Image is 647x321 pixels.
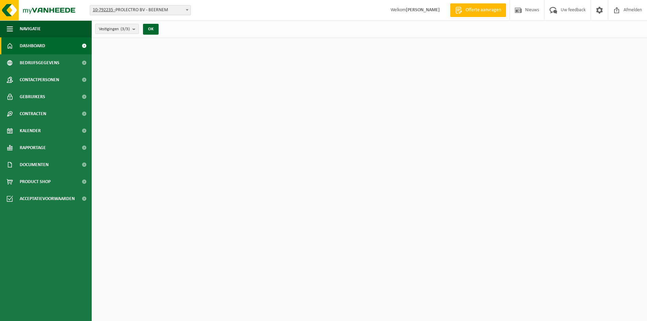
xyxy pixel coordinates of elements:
[20,173,51,190] span: Product Shop
[20,156,49,173] span: Documenten
[20,37,45,54] span: Dashboard
[143,24,159,35] button: OK
[20,54,59,71] span: Bedrijfsgegevens
[20,88,45,105] span: Gebruikers
[20,190,75,207] span: Acceptatievoorwaarden
[20,122,41,139] span: Kalender
[20,139,46,156] span: Rapportage
[95,24,139,34] button: Vestigingen(3/3)
[20,20,41,37] span: Navigatie
[99,24,130,34] span: Vestigingen
[464,7,503,14] span: Offerte aanvragen
[93,7,115,13] tcxspan: Call 10-792235 - via 3CX
[450,3,506,17] a: Offerte aanvragen
[20,105,46,122] span: Contracten
[121,27,130,31] count: (3/3)
[20,71,59,88] span: Contactpersonen
[406,7,440,13] strong: [PERSON_NAME]
[90,5,191,15] span: 10-792235 - PROLECTRO BV - BEERNEM
[90,5,191,15] span: 10-792235 - PROLECTRO BV - BEERNEM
